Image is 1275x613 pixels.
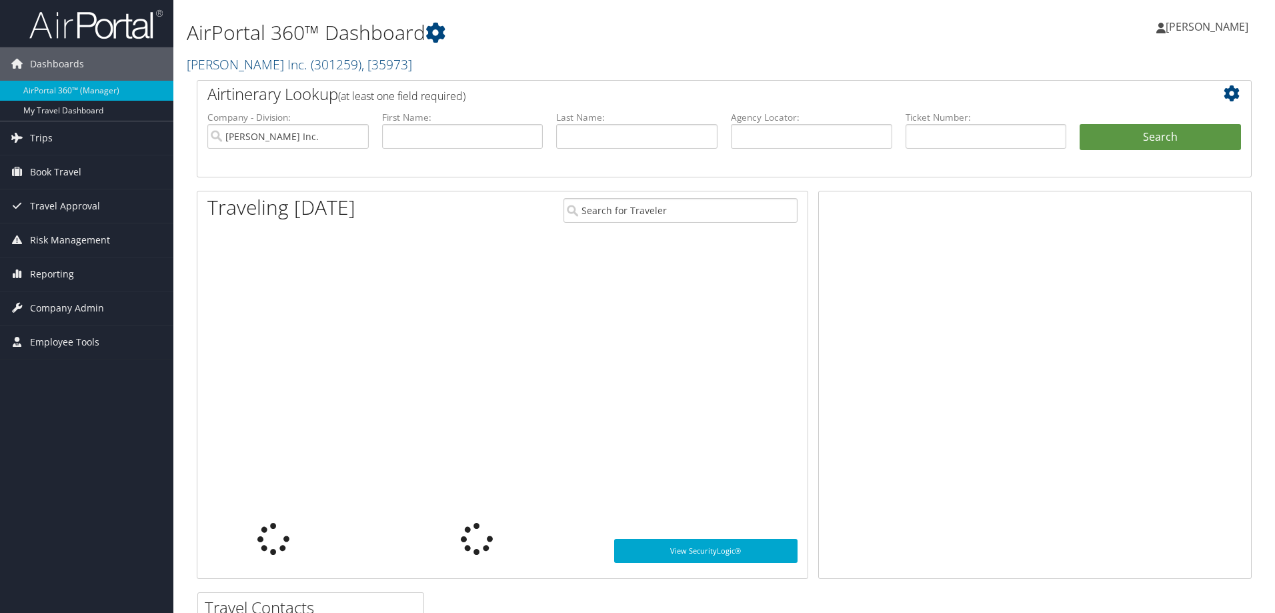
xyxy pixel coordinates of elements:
[1080,124,1241,151] button: Search
[30,257,74,291] span: Reporting
[30,121,53,155] span: Trips
[1156,7,1262,47] a: [PERSON_NAME]
[30,326,99,359] span: Employee Tools
[30,223,110,257] span: Risk Management
[30,47,84,81] span: Dashboards
[187,19,904,47] h1: AirPortal 360™ Dashboard
[906,111,1067,124] label: Ticket Number:
[361,55,412,73] span: , [ 35973 ]
[563,198,798,223] input: Search for Traveler
[1166,19,1248,34] span: [PERSON_NAME]
[187,55,412,73] a: [PERSON_NAME] Inc.
[556,111,718,124] label: Last Name:
[614,539,798,563] a: View SecurityLogic®
[731,111,892,124] label: Agency Locator:
[207,83,1153,105] h2: Airtinerary Lookup
[29,9,163,40] img: airportal-logo.png
[338,89,465,103] span: (at least one field required)
[311,55,361,73] span: ( 301259 )
[207,111,369,124] label: Company - Division:
[30,291,104,325] span: Company Admin
[30,189,100,223] span: Travel Approval
[30,155,81,189] span: Book Travel
[382,111,543,124] label: First Name:
[207,193,355,221] h1: Traveling [DATE]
